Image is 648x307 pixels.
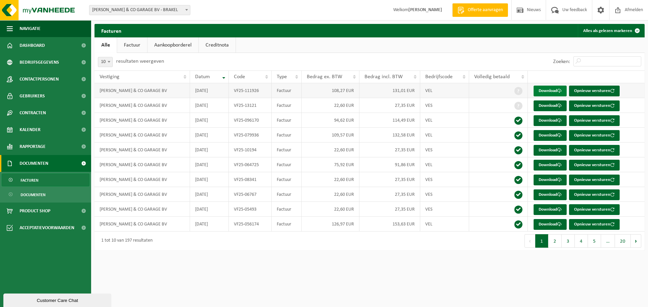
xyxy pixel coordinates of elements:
span: HEERMAN MARIO & CO GARAGE BV - BRAKEL [89,5,190,15]
span: Type [277,74,287,80]
a: Offerte aanvragen [452,3,508,17]
strong: [PERSON_NAME] [408,7,442,12]
button: Opnieuw versturen [569,160,620,171]
td: [PERSON_NAME] & CO GARAGE BV [94,128,190,143]
td: 109,57 EUR [302,128,359,143]
td: [DATE] [190,128,229,143]
span: Bedrag incl. BTW [364,74,403,80]
td: 94,62 EUR [302,113,359,128]
td: Factuur [272,128,302,143]
span: Documenten [20,155,48,172]
label: resultaten weergeven [116,59,164,64]
td: VF25-056174 [229,217,272,232]
td: 27,35 EUR [359,202,420,217]
td: [PERSON_NAME] & CO GARAGE BV [94,202,190,217]
a: Download [534,130,567,141]
td: [DATE] [190,172,229,187]
td: 75,92 EUR [302,157,359,172]
button: 2 [548,234,562,248]
button: Previous [524,234,535,248]
button: Alles als gelezen markeren [578,24,644,37]
span: Gebruikers [20,88,45,104]
button: Opnieuw versturen [569,86,620,96]
td: 114,49 EUR [359,113,420,128]
td: 91,86 EUR [359,157,420,172]
td: [DATE] [190,217,229,232]
td: 22,60 EUR [302,172,359,187]
td: [PERSON_NAME] & CO GARAGE BV [94,143,190,157]
td: [PERSON_NAME] & CO GARAGE BV [94,113,190,128]
td: VF25-079936 [229,128,272,143]
a: Aankoopborderel [147,37,198,53]
td: Factuur [272,157,302,172]
button: Opnieuw versturen [569,115,620,126]
a: Download [534,86,567,96]
td: VF25-06767 [229,187,272,202]
td: 27,35 EUR [359,143,420,157]
button: Opnieuw versturen [569,204,620,215]
td: [DATE] [190,143,229,157]
span: Rapportage [20,138,46,155]
button: Opnieuw versturen [569,189,620,200]
iframe: chat widget [3,292,113,307]
td: [PERSON_NAME] & CO GARAGE BV [94,187,190,202]
td: 27,35 EUR [359,172,420,187]
td: [DATE] [190,157,229,172]
span: Kalender [20,121,40,138]
td: [PERSON_NAME] & CO GARAGE BV [94,217,190,232]
button: Opnieuw versturen [569,219,620,230]
td: VES [420,143,469,157]
td: Factuur [272,143,302,157]
td: VF25-13121 [229,98,272,113]
td: [PERSON_NAME] & CO GARAGE BV [94,172,190,187]
span: Documenten [21,188,46,201]
td: VEL [420,128,469,143]
span: Bedrijfsgegevens [20,54,59,71]
span: Vestiging [100,74,119,80]
a: Download [534,160,567,171]
td: [DATE] [190,187,229,202]
td: VEL [420,217,469,232]
td: Factuur [272,83,302,98]
button: Opnieuw versturen [569,130,620,141]
span: Navigatie [20,20,40,37]
span: Code [234,74,245,80]
a: Download [534,189,567,200]
td: VES [420,172,469,187]
span: Offerte aanvragen [466,7,505,13]
a: Download [534,175,567,185]
td: VF25-10194 [229,143,272,157]
span: Contactpersonen [20,71,59,88]
button: 3 [562,234,575,248]
td: [PERSON_NAME] & CO GARAGE BV [94,98,190,113]
td: VEL [420,157,469,172]
td: [DATE] [190,98,229,113]
button: 1 [535,234,548,248]
a: Download [534,219,567,230]
td: [DATE] [190,83,229,98]
a: Creditnota [199,37,236,53]
td: 22,60 EUR [302,143,359,157]
button: 5 [588,234,601,248]
h2: Facturen [94,24,128,37]
td: 27,35 EUR [359,98,420,113]
td: Factuur [272,172,302,187]
td: [PERSON_NAME] & CO GARAGE BV [94,83,190,98]
td: VES [420,202,469,217]
td: 27,35 EUR [359,187,420,202]
td: 22,60 EUR [302,202,359,217]
a: Documenten [2,188,89,201]
span: 10 [98,57,113,67]
span: 10 [98,57,112,67]
td: VES [420,187,469,202]
span: Volledig betaald [474,74,510,80]
button: 20 [615,234,631,248]
span: Product Shop [20,203,50,219]
td: 108,27 EUR [302,83,359,98]
span: … [601,234,615,248]
td: Factuur [272,187,302,202]
td: VEL [420,83,469,98]
button: Next [631,234,641,248]
a: Download [534,115,567,126]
